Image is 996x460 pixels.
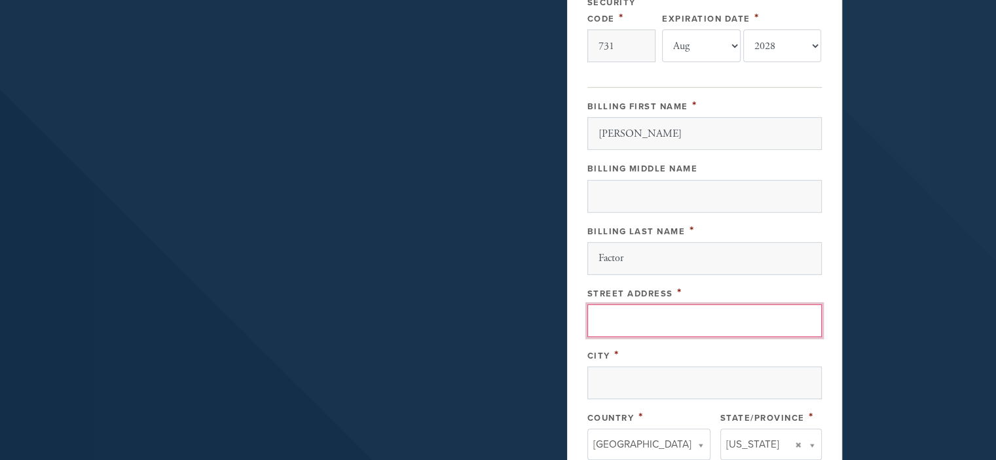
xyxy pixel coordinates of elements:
select: Expiration Date month [662,29,741,62]
a: [US_STATE] [720,429,822,460]
span: This field is required. [638,410,644,424]
span: This field is required. [754,10,760,25]
span: This field is required. [692,98,697,113]
span: This field is required. [677,285,682,300]
label: Billing Middle Name [587,164,698,174]
span: This field is required. [690,223,695,238]
label: Billing First Name [587,101,688,112]
label: Country [587,413,635,423]
label: Billing Last Name [587,226,686,237]
span: This field is required. [619,10,624,25]
label: Expiration Date [662,14,750,24]
a: [GEOGRAPHIC_DATA] [587,429,710,460]
span: [US_STATE] [726,436,779,453]
select: Expiration Date year [743,29,822,62]
label: City [587,351,610,361]
span: [GEOGRAPHIC_DATA] [593,436,692,453]
label: State/Province [720,413,805,423]
span: This field is required. [614,347,619,362]
label: Street Address [587,289,673,299]
span: This field is required. [809,410,814,424]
